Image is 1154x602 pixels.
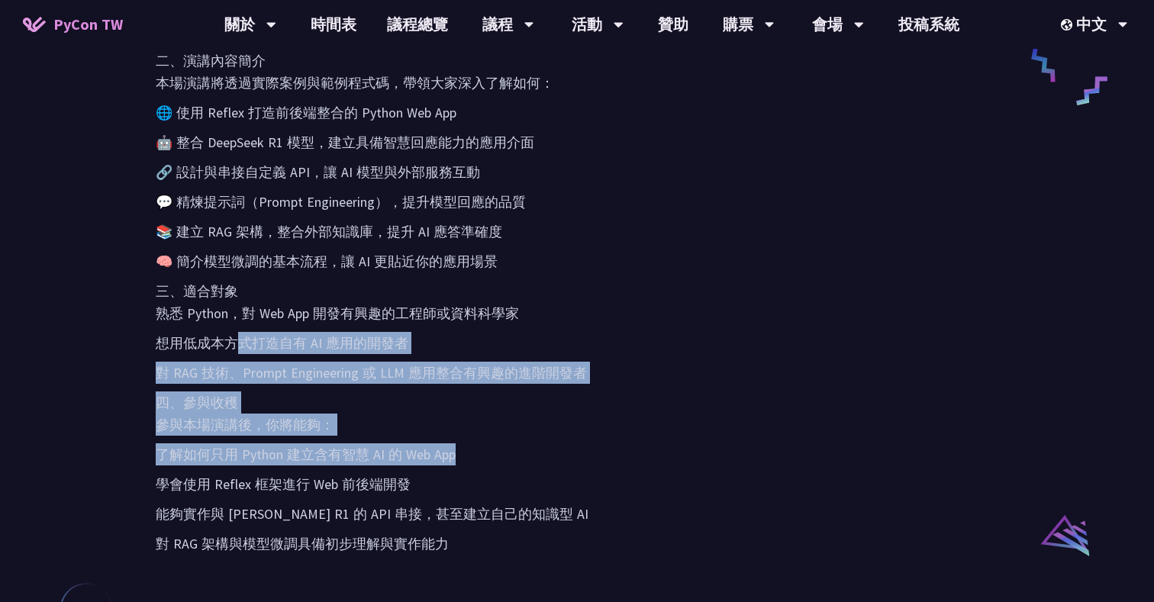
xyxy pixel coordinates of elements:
p: 能夠實作與 [PERSON_NAME] R1 的 API 串接，甚至建立自己的知識型 AI [156,503,998,525]
p: 對 RAG 技術、Prompt Engineering 或 LLM 應用整合有興趣的進階開發者 [156,362,998,384]
p: 三、適合對象 熟悉 Python，對 Web App 開發有興趣的工程師或資料科學家 [156,280,998,324]
p: 📚 建立 RAG 架構，整合外部知識庫，提升 AI 應答準確度 [156,221,998,243]
p: 🧠 簡介模型微調的基本流程，讓 AI 更貼近你的應用場景 [156,250,998,272]
p: 了解如何只用 Python 建立含有智慧 AI 的 Web App [156,443,998,465]
p: 🔗 設計與串接自定義 API，讓 AI 模型與外部服務互動 [156,161,998,183]
p: 學會使用 Reflex 框架進行 Web 前後端開發 [156,473,998,495]
img: Locale Icon [1061,19,1076,31]
p: 四、參與收穫 參與本場演講後，你將能夠： [156,391,998,436]
p: 🤖 整合 DeepSeek R1 模型，建立具備智慧回應能力的應用介面 [156,131,998,153]
a: PyCon TW [8,5,138,43]
img: Home icon of PyCon TW 2025 [23,17,46,32]
p: 對 RAG 架構與模型微調具備初步理解與實作能力 [156,533,998,555]
p: 想用低成本方式打造自有 AI 應用的開發者 [156,332,998,354]
p: 二、演講內容簡介 本場演講將透過實際案例與範例程式碼，帶領大家深入了解如何： [156,50,998,94]
p: 🌐 使用 Reflex 打造前後端整合的 Python Web App [156,101,998,124]
span: PyCon TW [53,13,123,36]
p: 💬 精煉提示詞（Prompt Engineering），提升模型回應的品質 [156,191,998,213]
